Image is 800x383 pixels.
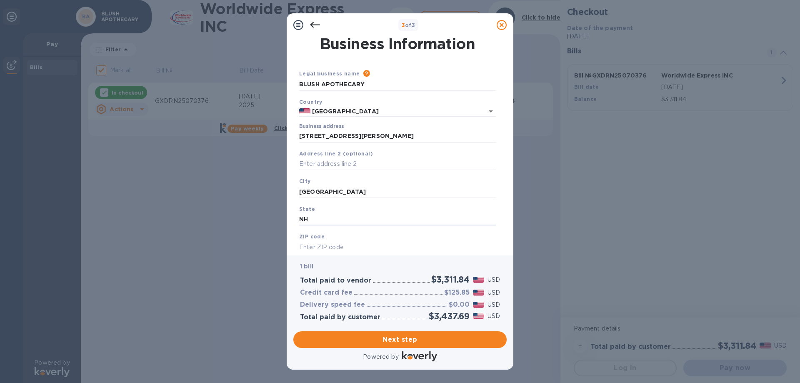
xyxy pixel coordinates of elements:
[299,213,496,226] input: Enter state
[444,289,470,297] h3: $125.85
[300,263,313,270] b: 1 bill
[299,130,496,143] input: Enter address
[402,22,405,28] span: 3
[299,108,310,114] img: US
[300,335,500,345] span: Next step
[300,289,352,297] h3: Credit card fee
[299,241,496,253] input: Enter ZIP code
[299,233,325,240] b: ZIP code
[299,158,496,170] input: Enter address line 2
[473,302,484,308] img: USD
[300,313,380,321] h3: Total paid by customer
[363,353,398,361] p: Powered by
[293,331,507,348] button: Next step
[299,150,373,157] b: Address line 2 (optional)
[487,288,500,297] p: USD
[449,301,470,309] h3: $0.00
[402,22,415,28] b: of 3
[299,185,496,198] input: Enter city
[297,35,497,53] h1: Business Information
[299,178,311,184] b: City
[299,124,344,129] label: Business address
[487,275,500,284] p: USD
[429,311,470,321] h2: $3,437.69
[487,312,500,320] p: USD
[473,277,484,283] img: USD
[299,70,360,77] b: Legal business name
[310,106,472,117] input: Select country
[431,274,470,285] h2: $3,311.84
[299,99,322,105] b: Country
[485,105,497,117] button: Open
[487,300,500,309] p: USD
[402,351,437,361] img: Logo
[473,313,484,319] img: USD
[299,78,496,91] input: Enter legal business name
[473,290,484,295] img: USD
[300,301,365,309] h3: Delivery speed fee
[299,206,315,212] b: State
[300,277,371,285] h3: Total paid to vendor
